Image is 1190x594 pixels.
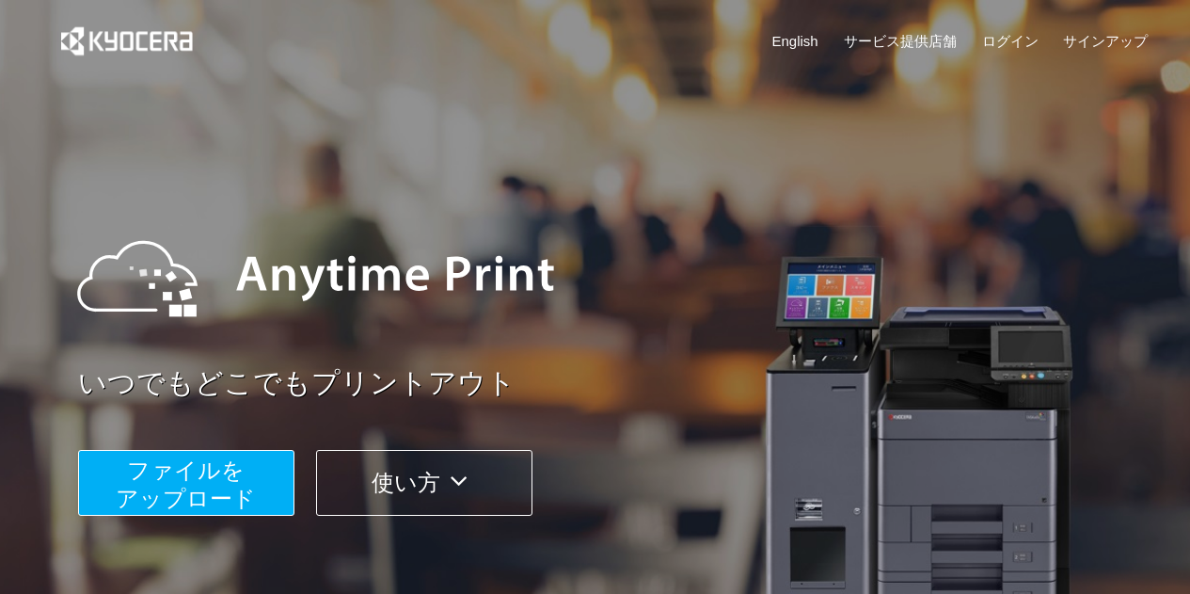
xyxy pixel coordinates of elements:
span: ファイルを ​​アップロード [116,458,256,511]
button: ファイルを​​アップロード [78,450,294,516]
a: サインアップ [1063,31,1148,51]
a: English [772,31,818,51]
a: ログイン [982,31,1039,51]
a: いつでもどこでもプリントアウト [78,363,1160,404]
button: 使い方 [316,450,532,516]
a: サービス提供店舗 [844,31,957,51]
